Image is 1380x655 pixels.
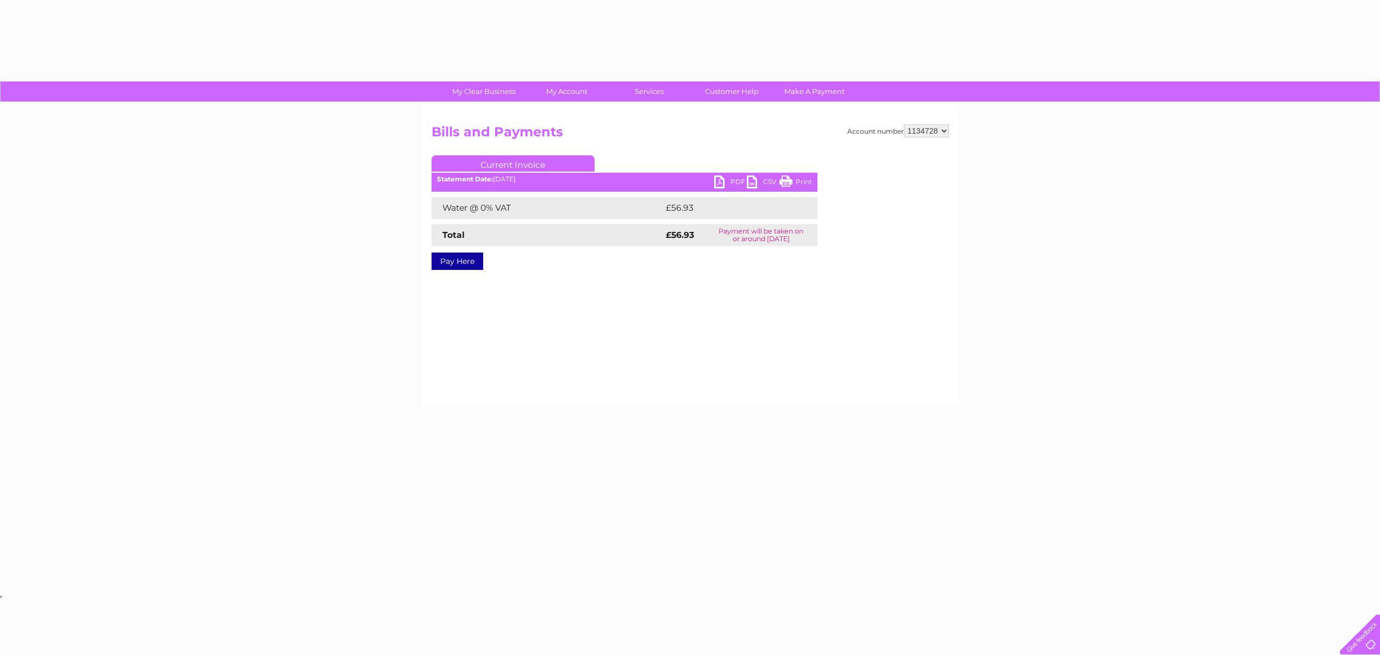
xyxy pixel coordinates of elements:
[687,81,777,102] a: Customer Help
[522,81,611,102] a: My Account
[604,81,694,102] a: Services
[439,81,529,102] a: My Clear Business
[847,124,949,137] div: Account number
[714,175,747,191] a: PDF
[432,124,949,145] h2: Bills and Payments
[747,175,779,191] a: CSV
[442,230,465,240] strong: Total
[432,197,663,219] td: Water @ 0% VAT
[432,155,595,172] a: Current Invoice
[432,253,483,270] a: Pay Here
[663,197,796,219] td: £56.93
[705,224,817,246] td: Payment will be taken on or around [DATE]
[770,81,859,102] a: Make A Payment
[437,175,493,183] b: Statement Date:
[666,230,694,240] strong: £56.93
[432,175,817,183] div: [DATE]
[779,175,812,191] a: Print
